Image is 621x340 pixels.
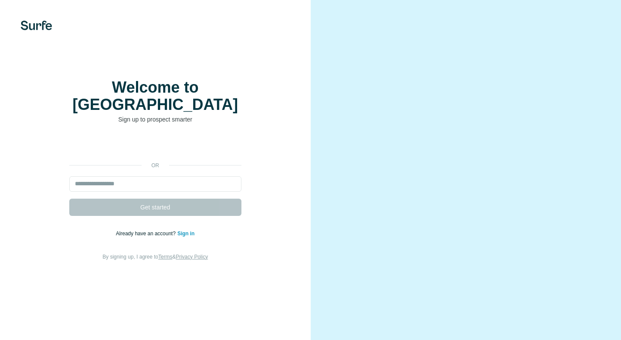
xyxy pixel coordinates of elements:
p: Sign up to prospect smarter [69,115,241,124]
img: Surfe's logo [21,21,52,30]
span: By signing up, I agree to & [102,254,208,260]
span: Already have an account? [116,231,177,237]
a: Sign in [177,231,195,237]
p: or [142,162,169,169]
iframe: Sign in with Google Button [65,137,246,156]
h1: Welcome to [GEOGRAPHIC_DATA] [69,79,241,113]
a: Terms [158,254,173,260]
a: Privacy Policy [176,254,208,260]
